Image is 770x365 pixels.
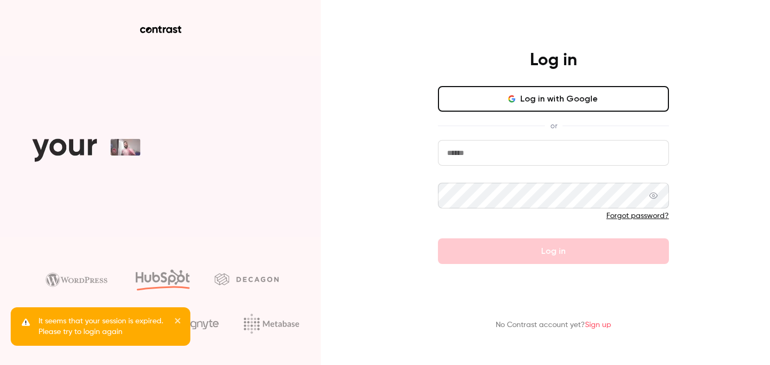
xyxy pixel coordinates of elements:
h4: Log in [530,50,577,71]
p: No Contrast account yet? [496,320,611,331]
button: close [174,316,182,329]
span: or [545,120,563,131]
a: Forgot password? [606,212,669,220]
a: Sign up [585,321,611,329]
img: decagon [214,273,279,285]
p: It seems that your session is expired. Please try to login again [38,316,167,337]
button: Log in with Google [438,86,669,112]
